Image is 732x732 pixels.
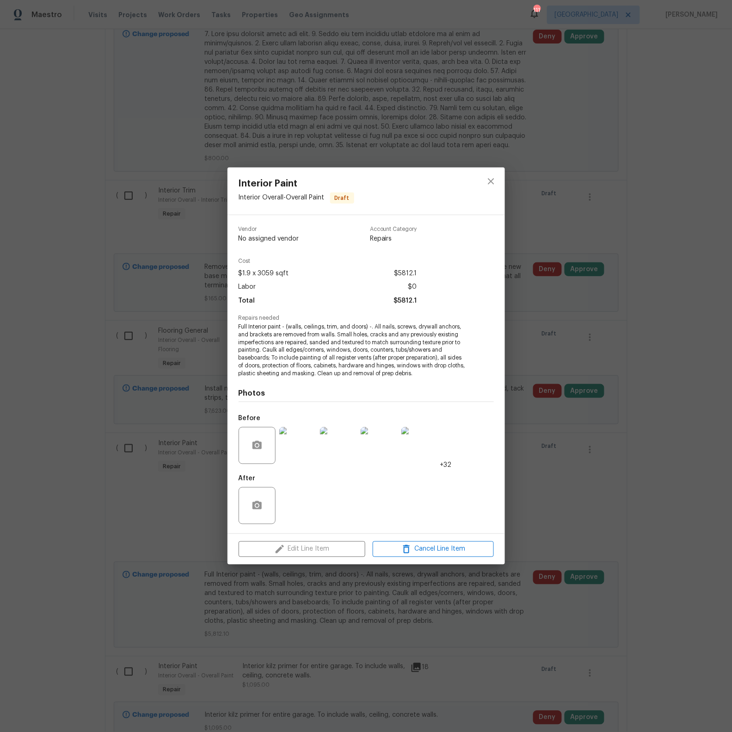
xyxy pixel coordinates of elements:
[239,475,256,482] h5: After
[534,6,540,15] div: 111
[408,280,417,294] span: $0
[239,179,354,189] span: Interior Paint
[239,294,255,308] span: Total
[394,294,417,308] span: $5812.1
[375,544,491,555] span: Cancel Line Item
[440,460,452,470] span: +32
[480,170,502,192] button: close
[239,323,468,378] span: Full Interior paint - (walls, ceilings, trim, and doors) -. All nails, screws, drywall anchors, a...
[239,389,494,398] h4: Photos
[239,195,325,201] span: Interior Overall - Overall Paint
[239,315,494,321] span: Repairs needed
[239,415,261,422] h5: Before
[394,267,417,280] span: $5812.1
[239,234,299,243] span: No assigned vendor
[370,234,417,243] span: Repairs
[373,541,494,558] button: Cancel Line Item
[239,280,256,294] span: Labor
[239,258,417,264] span: Cost
[239,226,299,232] span: Vendor
[370,226,417,232] span: Account Category
[331,193,353,203] span: Draft
[239,267,289,280] span: $1.9 x 3059 sqft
